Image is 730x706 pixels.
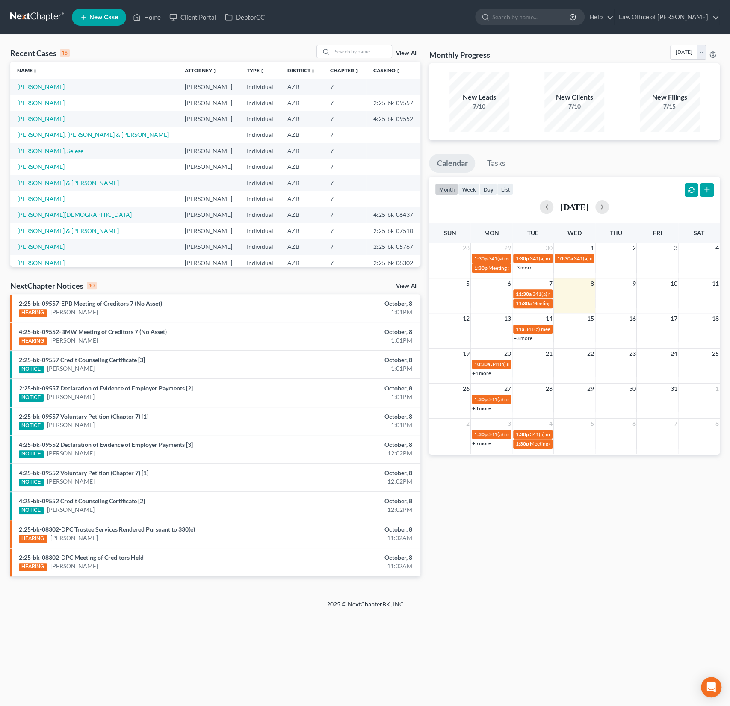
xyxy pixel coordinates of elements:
span: 22 [586,349,595,359]
span: 18 [711,313,720,324]
a: [PERSON_NAME] [47,421,95,429]
span: 3 [673,243,678,253]
span: 10 [669,278,678,289]
td: 2:25-bk-07510 [366,223,421,239]
h2: [DATE] [560,202,588,211]
div: October, 8 [287,299,412,308]
td: [PERSON_NAME] [178,255,240,271]
span: 25 [711,349,720,359]
span: Meeting of Creditors for [PERSON_NAME] [PERSON_NAME] [488,265,624,271]
div: October, 8 [287,497,412,505]
td: [PERSON_NAME] [178,159,240,174]
span: 2 [465,419,470,429]
a: 4:25-bk-09552 Credit Counseling Certificate [2] [19,497,145,505]
div: New Leads [449,92,509,102]
span: 20 [503,349,512,359]
a: [PERSON_NAME] [50,562,98,570]
span: 4 [715,243,720,253]
td: 4:25-bk-06437 [366,207,421,223]
a: DebtorCC [221,9,269,25]
a: 2:25-bk-09557 Credit Counseling Certificate [3] [19,356,145,363]
div: NOTICE [19,450,44,458]
span: 23 [628,349,636,359]
div: October, 8 [287,525,412,534]
span: 21 [545,349,553,359]
div: NextChapter Notices [10,281,97,291]
span: 8 [590,278,595,289]
span: 11:30a [516,291,532,297]
a: Law Office of [PERSON_NAME] [615,9,719,25]
span: 14 [545,313,553,324]
span: 3 [507,419,512,429]
span: 4 [548,419,553,429]
span: 29 [586,384,595,394]
td: Individual [240,95,281,111]
td: [PERSON_NAME] [178,95,240,111]
td: AZB [281,111,323,127]
span: 1:30p [474,255,488,262]
span: 1:30p [474,265,488,271]
button: list [497,183,513,195]
td: [PERSON_NAME] [178,143,240,159]
span: 5 [590,419,595,429]
span: 2 [631,243,636,253]
a: 2:25-bk-08302-DPC Meeting of Creditors Held [19,554,144,561]
span: New Case [89,14,118,21]
a: [PERSON_NAME] [50,336,98,345]
a: [PERSON_NAME] [47,505,95,514]
a: 4:25-bk-09552-BMW Meeting of Creditors 7 (No Asset) [19,328,167,335]
div: October, 8 [287,440,412,449]
div: October, 8 [287,412,412,421]
a: [PERSON_NAME] & [PERSON_NAME] [17,227,119,234]
a: Client Portal [165,9,221,25]
td: Individual [240,223,281,239]
td: AZB [281,207,323,223]
span: 341(a) meeting for [PERSON_NAME] [491,361,573,367]
span: 341(a) meeting for [PERSON_NAME] [PERSON_NAME] [488,255,612,262]
span: 27 [503,384,512,394]
span: 11a [516,326,524,332]
a: 4:25-bk-09552 Declaration of Evidence of Employer Payments [3] [19,441,193,448]
a: Chapterunfold_more [330,67,359,74]
div: October, 8 [287,356,412,364]
span: 12 [462,313,470,324]
span: 1:30p [516,255,529,262]
i: unfold_more [33,68,38,74]
div: NOTICE [19,479,44,486]
td: 7 [323,207,366,223]
i: unfold_more [354,68,359,74]
span: 30 [628,384,636,394]
span: 341(a) meeting for [PERSON_NAME] [525,326,608,332]
td: 7 [323,95,366,111]
td: AZB [281,223,323,239]
span: 28 [462,243,470,253]
button: week [458,183,479,195]
a: [PERSON_NAME] [17,163,65,170]
div: HEARING [19,535,47,543]
a: [PERSON_NAME] [50,308,98,316]
span: 341(a) meeting for [PERSON_NAME] [574,255,656,262]
div: 11:02AM [287,562,412,570]
span: 7 [548,278,553,289]
div: NOTICE [19,394,44,402]
div: New Filings [640,92,700,102]
span: 341(a) meeting for [PERSON_NAME] [488,431,571,437]
div: HEARING [19,309,47,317]
a: [PERSON_NAME] [17,243,65,250]
span: 24 [669,349,678,359]
td: 7 [323,175,366,191]
h3: Monthly Progress [429,50,490,60]
div: 2025 © NextChapterBK, INC [121,600,609,615]
a: [PERSON_NAME] [50,534,98,542]
a: Nameunfold_more [17,67,38,74]
div: NOTICE [19,422,44,430]
td: 7 [323,223,366,239]
button: day [479,183,497,195]
td: 2:25-bk-05767 [366,239,421,255]
div: HEARING [19,337,47,345]
div: NOTICE [19,366,44,373]
a: [PERSON_NAME] [17,83,65,90]
a: [PERSON_NAME] [17,99,65,106]
a: [PERSON_NAME][DEMOGRAPHIC_DATA] [17,211,132,218]
span: 8 [715,419,720,429]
